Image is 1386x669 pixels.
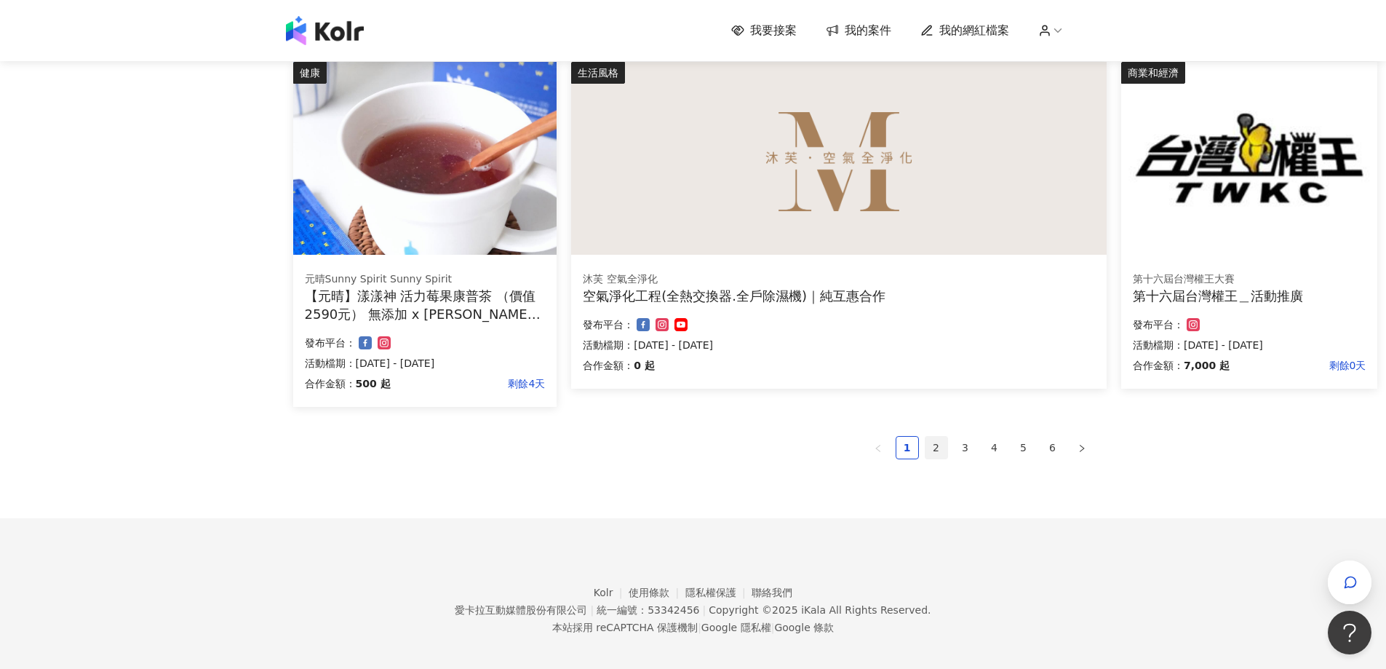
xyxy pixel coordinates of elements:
[594,587,629,598] a: Kolr
[305,375,356,392] p: 合作金額：
[293,62,327,84] div: 健康
[752,587,792,598] a: 聯絡我們
[571,62,625,84] div: 生活風格
[286,16,364,45] img: logo
[939,23,1009,39] span: 我的網紅檔案
[634,357,655,374] p: 0 起
[629,587,685,598] a: 使用條款
[867,436,890,459] button: left
[571,62,1107,255] img: 空氣淨化工程
[305,287,546,323] div: 【元晴】漾漾神 活力莓果康普茶 （價值2590元） 無添加 x [PERSON_NAME]山小葉種紅茶 x 多國專利原料 x 營養博士科研
[1070,436,1094,459] li: Next Page
[1133,316,1184,333] p: 發布平台：
[983,436,1006,459] li: 4
[1012,436,1035,459] li: 5
[954,436,977,459] li: 3
[925,437,947,459] a: 2
[1013,437,1035,459] a: 5
[984,437,1005,459] a: 4
[826,23,891,39] a: 我的案件
[896,437,918,459] a: 1
[1121,62,1185,84] div: 商業和經濟
[1133,287,1366,305] div: 第十六屆台灣權王＿活動推廣
[305,334,356,352] p: 發布平台：
[1230,357,1366,374] p: 剩餘0天
[391,375,546,392] p: 剩餘4天
[896,436,919,459] li: 1
[955,437,976,459] a: 3
[1078,444,1086,453] span: right
[583,357,634,374] p: 合作金額：
[698,622,701,633] span: |
[731,23,797,39] a: 我要接案
[1121,62,1377,255] img: 第十六屆台灣權王
[1041,436,1064,459] li: 6
[552,619,834,636] span: 本站採用 reCAPTCHA 保護機制
[701,622,771,633] a: Google 隱私權
[305,272,546,287] div: 元晴Sunny Spirit Sunny Spirit
[583,316,634,333] p: 發布平台：
[874,444,883,453] span: left
[1133,272,1366,287] div: 第十六屆台灣權王大賽
[774,622,834,633] a: Google 條款
[583,336,1095,354] p: 活動檔期：[DATE] - [DATE]
[801,604,826,616] a: iKala
[590,604,594,616] span: |
[771,622,775,633] span: |
[293,62,557,255] img: 漾漾神｜活力莓果康普茶沖泡粉
[597,604,699,616] div: 統一編號：53342456
[685,587,752,598] a: 隱私權保護
[867,436,890,459] li: Previous Page
[1042,437,1064,459] a: 6
[709,604,931,616] div: Copyright © 2025 All Rights Reserved.
[1070,436,1094,459] button: right
[750,23,797,39] span: 我要接案
[920,23,1009,39] a: 我的網紅檔案
[583,272,1095,287] div: 沐芙 空氣全淨化
[455,604,587,616] div: 愛卡拉互動媒體股份有限公司
[845,23,891,39] span: 我的案件
[1133,357,1184,374] p: 合作金額：
[1328,611,1371,654] iframe: Help Scout Beacon - Open
[702,604,706,616] span: |
[356,375,391,392] p: 500 起
[1133,336,1366,354] p: 活動檔期：[DATE] - [DATE]
[583,287,1095,305] div: 空氣淨化工程(全熱交換器.全戶除濕機)｜純互惠合作
[925,436,948,459] li: 2
[305,355,546,372] p: 活動檔期：[DATE] - [DATE]
[1184,357,1230,374] p: 7,000 起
